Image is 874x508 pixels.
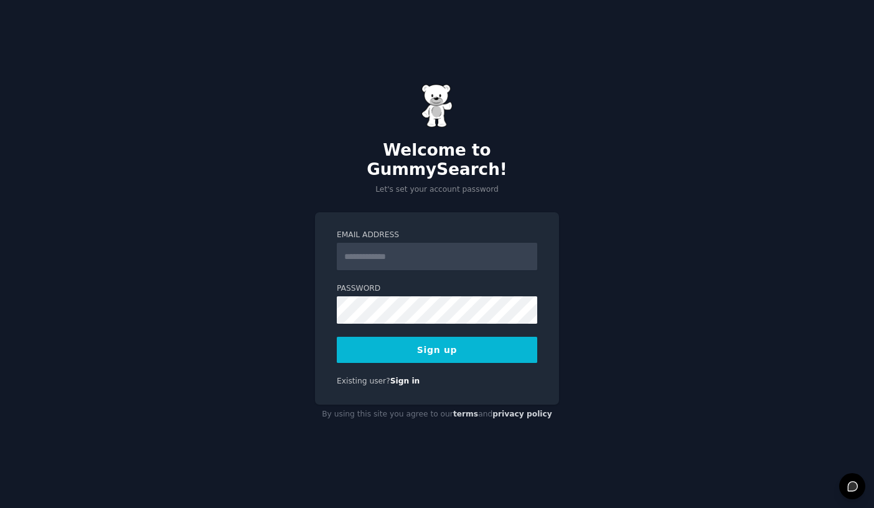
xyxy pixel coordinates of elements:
[315,184,559,195] p: Let's set your account password
[453,410,478,418] a: terms
[492,410,552,418] a: privacy policy
[390,377,420,385] a: Sign in
[337,337,537,363] button: Sign up
[337,230,537,241] label: Email Address
[337,377,390,385] span: Existing user?
[315,141,559,180] h2: Welcome to GummySearch!
[337,283,537,294] label: Password
[421,84,453,128] img: Gummy Bear
[315,405,559,425] div: By using this site you agree to our and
